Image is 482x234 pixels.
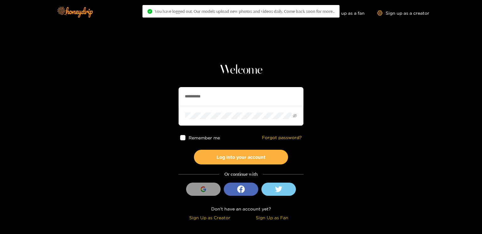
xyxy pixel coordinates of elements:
[179,171,303,178] div: Or continue with
[189,135,220,140] span: Remember me
[262,135,302,140] a: Forgot password?
[293,114,297,118] span: eye-invisible
[179,63,303,78] h1: Welcome
[243,214,302,221] div: Sign Up as Fan
[322,10,365,16] a: Sign up as a fan
[377,10,429,16] a: Sign up as a creator
[194,150,288,164] button: Log into your account
[155,9,335,14] span: You have logged out. Our models upload new photos and videos daily. Come back soon for more..
[179,205,303,212] div: Don't have an account yet?
[147,9,152,14] span: check-circle
[180,214,239,221] div: Sign Up as Creator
